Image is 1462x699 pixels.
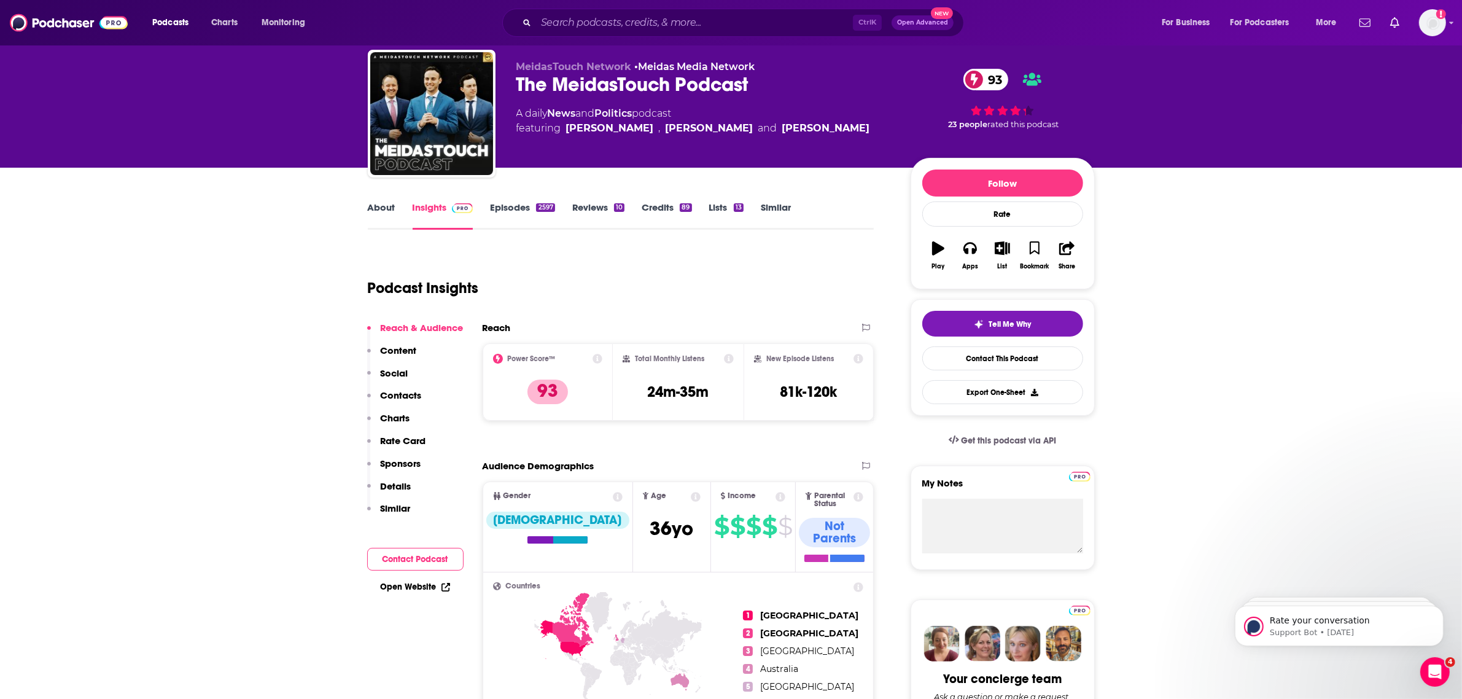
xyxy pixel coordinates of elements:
[989,319,1031,329] span: Tell Me Why
[262,14,305,31] span: Monitoring
[635,354,704,363] h2: Total Monthly Listens
[504,492,531,500] span: Gender
[1419,9,1446,36] span: Logged in as dbartlett
[367,367,408,390] button: Social
[381,458,421,469] p: Sponsors
[760,628,858,639] span: [GEOGRAPHIC_DATA]
[760,610,858,621] span: [GEOGRAPHIC_DATA]
[490,201,554,230] a: Episodes2597
[1019,233,1051,278] button: Bookmark
[939,426,1067,456] a: Get this podcast via API
[1069,606,1091,615] img: Podchaser Pro
[758,121,777,136] span: and
[1069,470,1091,482] a: Pro website
[743,646,753,656] span: 3
[381,345,417,356] p: Content
[762,517,777,536] span: $
[1046,626,1081,662] img: Jon Profile
[1069,604,1091,615] a: Pro website
[639,61,755,72] a: Meidas Media Network
[367,389,422,412] button: Contacts
[987,120,1059,129] span: rated this podcast
[1316,14,1337,31] span: More
[367,322,464,345] button: Reach & Audience
[1020,263,1049,270] div: Bookmark
[368,201,395,230] a: About
[486,512,629,529] div: [DEMOGRAPHIC_DATA]
[853,15,882,31] span: Ctrl K
[782,121,870,136] a: Ben Meiselas
[536,203,554,212] div: 2597
[760,681,854,692] span: [GEOGRAPHIC_DATA]
[367,480,411,503] button: Details
[892,15,954,30] button: Open AdvancedNew
[799,518,870,547] div: Not Parents
[651,492,666,500] span: Age
[536,13,853,33] input: Search podcasts, credits, & more...
[253,13,321,33] button: open menu
[961,435,1056,446] span: Get this podcast via API
[1059,263,1075,270] div: Share
[595,107,632,119] a: Politics
[1307,13,1352,33] button: open menu
[527,380,568,404] p: 93
[368,279,479,297] h1: Podcast Insights
[998,263,1008,270] div: List
[1419,9,1446,36] button: Show profile menu
[680,203,691,212] div: 89
[572,201,624,230] a: Reviews10
[728,492,756,500] span: Income
[1419,9,1446,36] img: User Profile
[370,52,493,175] img: The MeidasTouch Podcast
[659,121,661,136] span: ,
[635,61,755,72] span: •
[381,412,410,424] p: Charts
[452,203,473,213] img: Podchaser Pro
[381,502,411,514] p: Similar
[1445,657,1455,667] span: 4
[780,383,838,401] h3: 81k-120k
[1436,9,1446,19] svg: Add a profile image
[734,203,744,212] div: 13
[922,233,954,278] button: Play
[743,628,753,638] span: 2
[548,107,576,119] a: News
[743,682,753,692] span: 5
[766,354,834,363] h2: New Episode Listens
[367,548,464,571] button: Contact Podcast
[974,319,984,329] img: tell me why sparkle
[1420,657,1450,687] iframe: Intercom live chat
[483,460,594,472] h2: Audience Demographics
[911,61,1095,137] div: 93 23 peoplerated this podcast
[1051,233,1083,278] button: Share
[897,20,948,26] span: Open Advanced
[381,389,422,401] p: Contacts
[924,626,960,662] img: Sydney Profile
[1069,472,1091,482] img: Podchaser Pro
[1385,12,1404,33] a: Show notifications dropdown
[152,14,189,31] span: Podcasts
[1162,14,1210,31] span: For Business
[963,69,1008,90] a: 93
[931,263,944,270] div: Play
[760,663,798,674] span: Australia
[1355,12,1375,33] a: Show notifications dropdown
[367,458,421,480] button: Sponsors
[922,170,1083,197] button: Follow
[760,646,854,657] span: [GEOGRAPHIC_DATA]
[761,201,791,230] a: Similar
[144,13,204,33] button: open menu
[1153,13,1226,33] button: open menu
[743,611,753,620] span: 1
[922,346,1083,370] a: Contact This Podcast
[381,435,426,447] p: Rate Card
[647,383,709,401] h3: 24m-35m
[922,380,1083,404] button: Export One-Sheet
[367,435,426,458] button: Rate Card
[483,322,511,334] h2: Reach
[922,201,1083,227] div: Rate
